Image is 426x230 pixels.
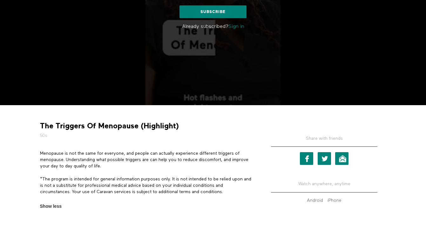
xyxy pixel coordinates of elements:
strong: iPhone [328,198,341,203]
h5: Watch anywhere, anytime [271,176,377,192]
a: Subscribe [179,5,247,18]
a: Email [335,152,348,165]
p: *The program is intended for general information purposes only. It is not intended to be relied u... [40,176,253,195]
a: iPhone [326,198,343,203]
a: Twitter [318,152,331,165]
strong: Android [307,198,323,203]
a: Android [305,198,325,203]
a: Facebook [300,152,313,165]
h5: 50s [40,132,253,139]
p: Already subscribed? [143,23,283,30]
h5: Share with friends [271,135,377,147]
span: Show less [40,203,62,210]
p: Menopause is not the same for everyone, and people can actually experience different triggers of ... [40,150,253,170]
strong: The Triggers Of Menopause (Highlight) [40,121,179,131]
a: Sign in [228,24,244,29]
